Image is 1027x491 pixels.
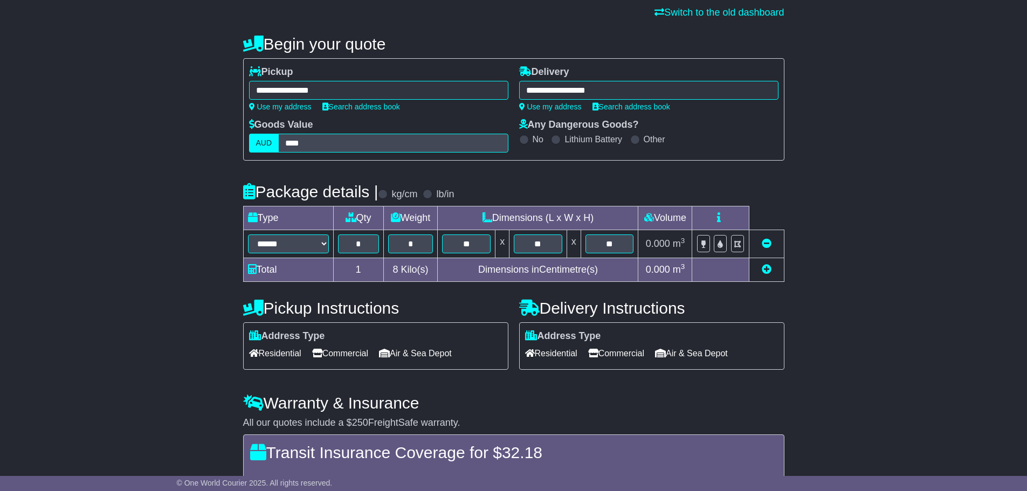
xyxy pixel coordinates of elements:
[383,206,438,230] td: Weight
[673,264,685,275] span: m
[673,238,685,249] span: m
[525,345,577,362] span: Residential
[438,258,638,282] td: Dimensions in Centimetre(s)
[681,262,685,271] sup: 3
[564,134,622,144] label: Lithium Battery
[495,230,509,258] td: x
[250,444,777,461] h4: Transit Insurance Coverage for $
[243,394,784,412] h4: Warranty & Insurance
[519,299,784,317] h4: Delivery Instructions
[322,102,400,111] a: Search address book
[762,238,771,249] a: Remove this item
[243,417,784,429] div: All our quotes include a $ FreightSafe warranty.
[333,206,383,230] td: Qty
[312,345,368,362] span: Commercial
[249,119,313,131] label: Goods Value
[588,345,644,362] span: Commercial
[243,35,784,53] h4: Begin your quote
[243,183,378,200] h4: Package details |
[383,258,438,282] td: Kilo(s)
[243,206,333,230] td: Type
[762,264,771,275] a: Add new item
[392,264,398,275] span: 8
[249,345,301,362] span: Residential
[646,264,670,275] span: 0.000
[436,189,454,200] label: lb/in
[519,119,639,131] label: Any Dangerous Goods?
[502,444,542,461] span: 32.18
[249,134,279,153] label: AUD
[243,299,508,317] h4: Pickup Instructions
[644,134,665,144] label: Other
[646,238,670,249] span: 0.000
[655,345,728,362] span: Air & Sea Depot
[379,345,452,362] span: Air & Sea Depot
[249,330,325,342] label: Address Type
[654,7,784,18] a: Switch to the old dashboard
[681,237,685,245] sup: 3
[177,479,333,487] span: © One World Courier 2025. All rights reserved.
[391,189,417,200] label: kg/cm
[567,230,581,258] td: x
[533,134,543,144] label: No
[638,206,692,230] td: Volume
[249,102,312,111] a: Use my address
[592,102,670,111] a: Search address book
[243,258,333,282] td: Total
[519,66,569,78] label: Delivery
[333,258,383,282] td: 1
[352,417,368,428] span: 250
[438,206,638,230] td: Dimensions (L x W x H)
[249,66,293,78] label: Pickup
[525,330,601,342] label: Address Type
[519,102,582,111] a: Use my address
